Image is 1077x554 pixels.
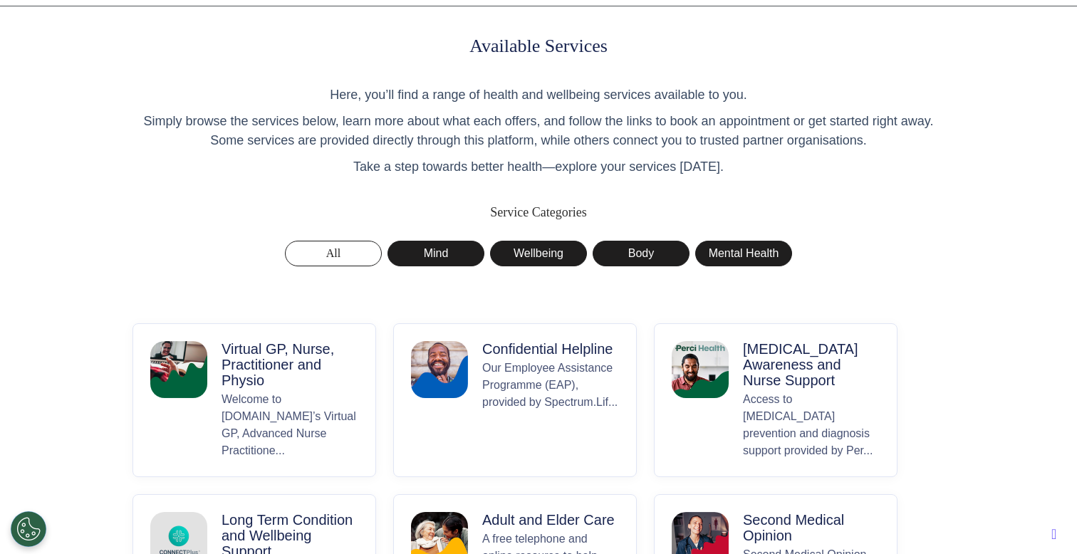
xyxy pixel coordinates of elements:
[593,241,690,266] button: Body
[132,205,945,221] h2: Service Categories
[482,360,619,459] p: Our Employee Assistance Programme (EAP), provided by Spectrum.Lif...
[654,323,897,477] button: Cancer Awareness and Nurse Support[MEDICAL_DATA] Awareness and Nurse SupportAccess to [MEDICAL_DA...
[482,512,619,528] p: Adult and Elder Care
[285,241,382,266] button: All
[695,241,792,266] button: Mental Health
[393,323,637,477] button: Confidential HelplineConfidential HelplineOur Employee Assistance Programme (EAP), provided by Sp...
[150,341,207,398] img: Virtual GP, Nurse, Practitioner and Physio
[132,112,945,150] p: Simply browse the services below, learn more about what each offers, and follow the links to book...
[743,391,880,459] p: Access to [MEDICAL_DATA] prevention and diagnosis support provided by Per...
[222,341,358,388] p: Virtual GP, Nurse, Practitioner and Physio
[11,511,46,547] button: Open Preferences
[132,35,945,57] h1: Available Services
[672,341,729,398] img: Cancer Awareness and Nurse Support
[132,323,376,477] button: Virtual GP, Nurse, Practitioner and PhysioVirtual GP, Nurse, Practitioner and PhysioWelcome to [D...
[132,157,945,177] p: Take a step towards better health—explore your services [DATE].
[743,512,880,543] p: Second Medical Opinion
[482,341,619,357] p: Confidential Helpline
[132,85,945,105] p: Here, you’ll find a range of health and wellbeing services available to you.
[387,241,484,266] button: Mind
[490,241,587,266] button: Wellbeing
[411,341,468,398] img: Confidential Helpline
[743,341,880,388] p: [MEDICAL_DATA] Awareness and Nurse Support
[222,391,358,459] p: Welcome to [DOMAIN_NAME]’s Virtual GP, Advanced Nurse Practitione...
